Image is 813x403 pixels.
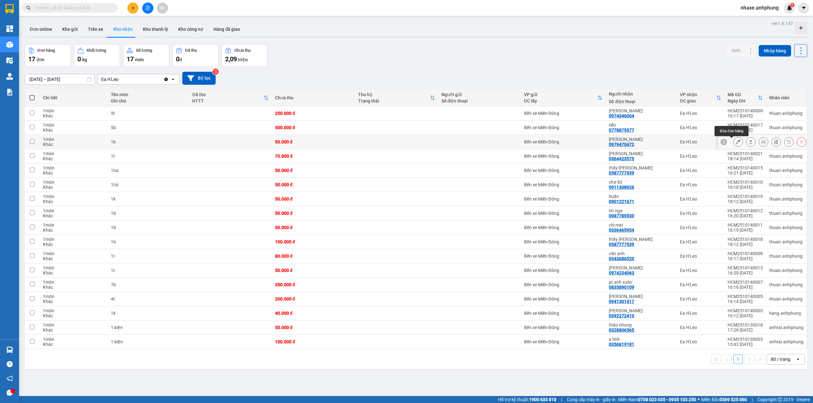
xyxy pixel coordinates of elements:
[524,296,603,301] div: Bến xe Miền Đông
[43,228,105,233] div: Khác
[609,170,634,175] div: 0587777539
[26,6,31,10] span: search
[7,375,13,381] span: notification
[609,128,634,133] div: 0778875577
[43,180,105,185] div: 1 món
[609,108,674,113] div: anh ngọc
[769,95,803,100] div: Nhân viên
[733,137,743,147] div: Sửa đơn hàng
[238,57,248,62] span: triệu
[43,322,105,327] div: 1 món
[275,139,352,144] div: 50.000 đ
[728,180,763,185] div: HCM2510140010
[123,44,169,67] button: Số lượng17món
[609,237,674,242] div: thầy tông
[728,194,763,199] div: HCM2510140019
[609,270,634,275] div: 0974234063
[225,55,237,63] span: 2,09
[787,5,792,11] img: icon-new-feature
[524,139,603,144] div: Bến xe Miền Đông
[43,337,105,342] div: 1 món
[609,242,634,247] div: 0587777539
[358,92,430,97] div: Thu hộ
[111,311,186,316] div: 1k
[111,268,186,273] div: 1t
[728,222,763,228] div: HCM2510140011
[609,99,674,104] div: Số điện thoại
[111,182,186,187] div: 1túi
[111,154,186,159] div: 1t
[728,237,763,242] div: HCM2510140018
[43,199,105,204] div: Khác
[275,239,352,244] div: 100.000 đ
[769,311,803,316] div: hang.anhphung
[111,139,186,144] div: 1k
[212,69,219,75] sup: 3
[733,354,743,364] button: 1
[769,254,803,259] div: thuan.anhphung
[164,77,169,82] svg: Clear value
[609,122,674,128] div: tiến
[769,296,803,301] div: thuan.anhphung
[728,337,763,342] div: HCM2510130003
[355,89,438,106] th: Toggle SortBy
[498,396,556,403] span: Hỗ trợ kỹ thuật:
[43,265,105,270] div: 1 món
[189,89,272,106] th: Toggle SortBy
[609,199,634,204] div: 0901221671
[736,4,784,12] span: nhaxe.anhphung
[728,242,763,247] div: 18:12 [DATE]
[561,396,562,403] span: |
[43,256,105,261] div: Khác
[43,213,105,218] div: Khác
[609,294,674,299] div: anh ngọc
[715,126,749,136] div: Sửa đơn hàng
[728,165,763,170] div: HCM2510140015
[680,268,721,273] div: Ea H'Leo
[127,55,134,63] span: 17
[6,41,13,48] img: warehouse-icon
[275,268,352,273] div: 50.000 đ
[43,142,105,147] div: Khác
[524,268,603,273] div: Bến xe Miền Đông
[43,280,105,285] div: 1 món
[111,239,186,244] div: 1b
[111,196,186,201] div: 1k
[37,57,44,62] span: đơn
[101,76,118,83] div: Ea H'Leo
[680,92,716,97] div: VP nhận
[43,108,105,113] div: 1 món
[609,285,634,290] div: 0835890109
[680,211,721,216] div: Ea H'Leo
[769,196,803,201] div: thuan.anhphung
[192,98,263,103] div: HTTT
[752,396,753,403] span: |
[680,125,721,130] div: Ea H'Leo
[771,356,790,362] div: 80 / trang
[111,225,186,230] div: 1b
[35,4,110,11] input: Tìm tên, số ĐT hoặc mã đơn
[275,154,352,159] div: 70.000 đ
[82,57,87,62] span: kg
[524,125,603,130] div: Bến xe Miền Đông
[524,168,603,173] div: Bến xe Miền Đông
[275,196,352,201] div: 50.000 đ
[769,125,803,130] div: thuan.anhphung
[43,95,105,100] div: Chi tiết
[680,254,721,259] div: Ea H'Leo
[801,5,807,11] span: caret-down
[135,57,144,62] span: món
[769,168,803,173] div: thuan.anhphung
[234,48,251,53] div: Chưa thu
[524,254,603,259] div: Bến xe Miền Đông
[795,22,807,34] div: Tạo kho hàng mới
[182,72,216,85] button: Bộ lọc
[728,108,763,113] div: HCM2510140009
[524,325,603,330] div: Bến xe Miền Đông
[136,48,152,53] div: Số lượng
[529,397,556,402] strong: 1900 633 818
[173,22,208,37] button: Kho công nợ
[680,182,721,187] div: Ea H'Leo
[43,156,105,161] div: Khác
[609,256,634,261] div: 0343686520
